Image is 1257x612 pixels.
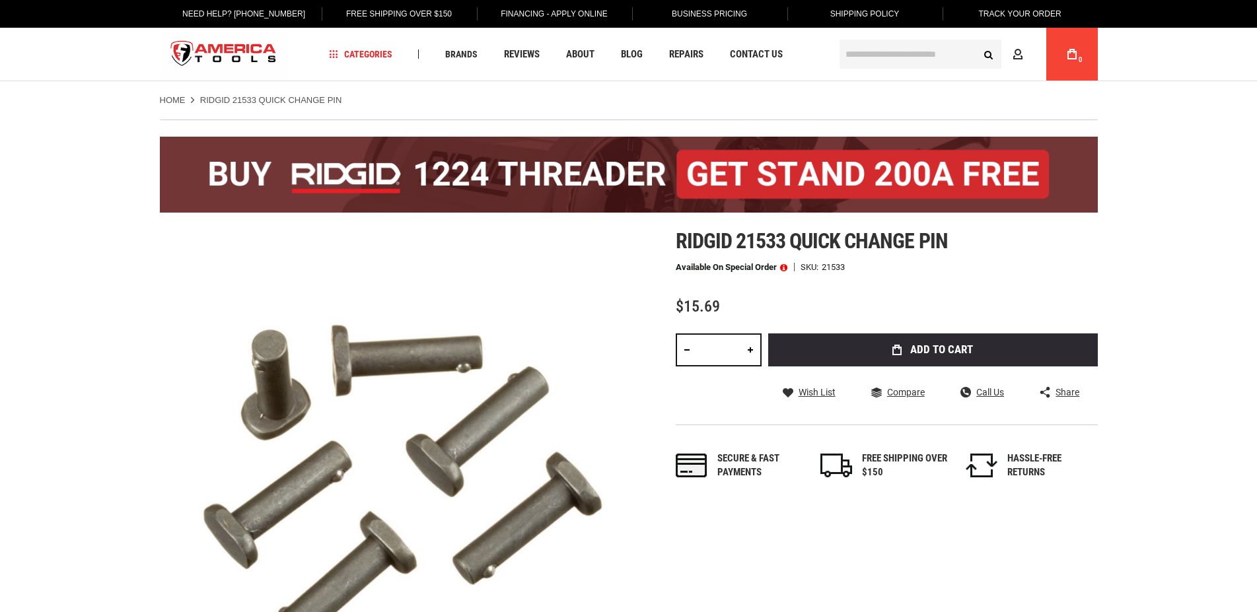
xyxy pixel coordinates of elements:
[329,50,392,59] span: Categories
[566,50,594,59] span: About
[504,50,540,59] span: Reviews
[976,388,1004,397] span: Call Us
[1056,388,1079,397] span: Share
[730,50,783,59] span: Contact Us
[768,333,1098,366] button: Add to Cart
[676,263,787,272] p: Available on Special Order
[830,9,900,18] span: Shipping Policy
[160,94,186,106] a: Home
[160,30,288,79] a: store logo
[966,454,997,477] img: returns
[621,50,643,59] span: Blog
[498,46,546,63] a: Reviews
[801,263,822,271] strong: SKU
[1071,570,1257,612] iframe: LiveChat chat widget
[820,454,852,477] img: shipping
[862,452,948,480] div: FREE SHIPPING OVER $150
[676,454,707,477] img: payments
[717,452,803,480] div: Secure & fast payments
[445,50,478,59] span: Brands
[615,46,649,63] a: Blog
[1007,452,1093,480] div: HASSLE-FREE RETURNS
[160,137,1098,213] img: BOGO: Buy the RIDGID® 1224 Threader (26092), get the 92467 200A Stand FREE!
[1059,28,1085,81] a: 0
[676,297,720,316] span: $15.69
[669,50,703,59] span: Repairs
[1079,56,1083,63] span: 0
[560,46,600,63] a: About
[887,388,925,397] span: Compare
[799,388,836,397] span: Wish List
[323,46,398,63] a: Categories
[160,30,288,79] img: America Tools
[976,42,1001,67] button: Search
[783,386,836,398] a: Wish List
[960,386,1004,398] a: Call Us
[871,386,925,398] a: Compare
[663,46,709,63] a: Repairs
[724,46,789,63] a: Contact Us
[910,344,973,355] span: Add to Cart
[676,228,948,254] span: Ridgid 21533 quick change pin
[200,95,342,105] strong: RIDGID 21533 QUICK CHANGE PIN
[439,46,484,63] a: Brands
[822,263,845,271] div: 21533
